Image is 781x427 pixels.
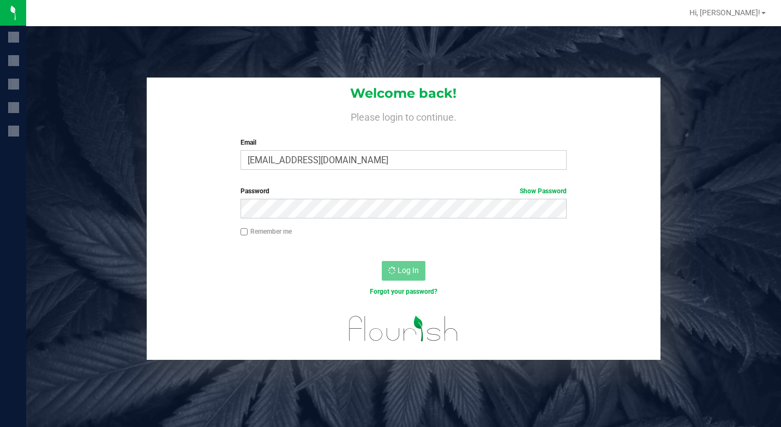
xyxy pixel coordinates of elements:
h4: Please login to continue. [147,109,661,122]
label: Remember me [241,227,292,236]
button: Log In [382,261,425,281]
span: Log In [398,266,419,275]
input: Remember me [241,228,248,236]
span: Password [241,187,269,195]
a: Forgot your password? [370,288,437,295]
label: Email [241,138,567,147]
span: Hi, [PERSON_NAME]! [689,8,760,17]
a: Show Password [520,187,567,195]
h1: Welcome back! [147,86,661,100]
img: flourish_logo.svg [339,308,468,349]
